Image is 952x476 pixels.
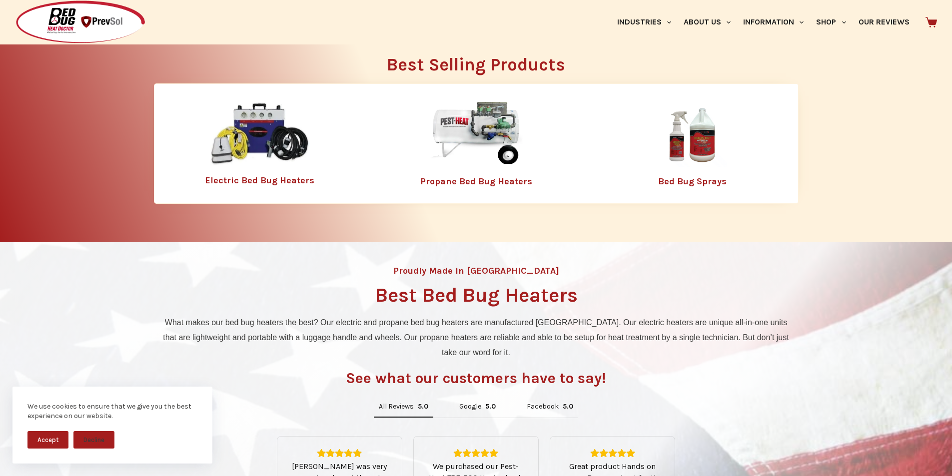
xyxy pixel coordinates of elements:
[658,176,727,187] a: Bed Bug Sprays
[418,402,428,411] div: 5.0
[563,402,573,411] div: Rating: 5.0 out of 5
[27,431,68,449] button: Accept
[459,403,481,410] span: Google
[73,431,114,449] button: Decline
[375,285,578,305] h1: Best Bed Bug Heaters
[485,402,496,411] div: Rating: 5.0 out of 5
[563,402,573,411] div: 5.0
[420,176,532,187] a: Propane Bed Bug Heaters
[393,266,559,275] h4: Proudly Made in [GEOGRAPHIC_DATA]
[418,402,428,411] div: Rating: 5.0 out of 5
[159,315,794,361] p: What makes our bed bug heaters the best? Our electric and propane bed bug heaters are manufacture...
[485,402,496,411] div: 5.0
[426,449,526,458] div: Rating: 5.0 out of 5
[562,449,663,458] div: Rating: 5.0 out of 5
[379,403,414,410] span: All Reviews
[527,403,559,410] span: Facebook
[154,56,799,73] h2: Best Selling Products
[205,175,314,186] a: Electric Bed Bug Heaters
[27,402,197,421] div: We use cookies to ensure that we give you the best experience on our website.
[346,371,606,386] h3: See what our customers have to say!
[289,449,390,458] div: Rating: 5.0 out of 5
